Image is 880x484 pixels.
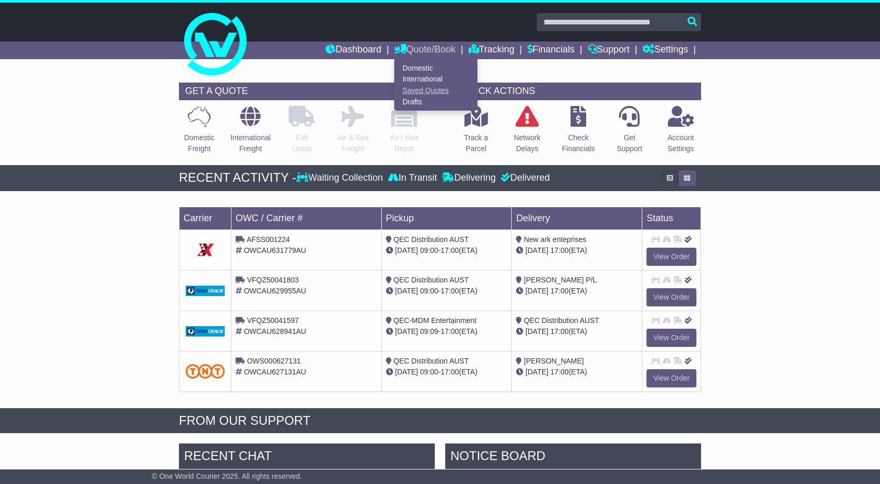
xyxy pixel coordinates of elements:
span: QEC Distribution AUST [394,357,469,365]
div: GET A QUOTE [179,83,424,100]
span: © One World Courier 2025. All rights reserved. [152,472,302,480]
div: Delivering [439,172,498,184]
span: 09:00 [420,368,438,376]
a: View Order [646,288,696,306]
div: FROM OUR SUPPORT [179,413,701,428]
p: Account Settings [668,132,694,154]
span: OWCAU627131AU [244,368,306,376]
p: Network Delays [514,132,540,154]
span: [PERSON_NAME] P/L [524,276,597,284]
span: QEC-MDM Entertainment [394,316,476,325]
td: Carrier [179,207,231,230]
span: [DATE] [395,287,418,295]
a: Track aParcel [463,105,488,160]
img: GetCarrierServiceDarkLogo [186,326,225,337]
span: [DATE] [525,246,548,254]
span: 09:00 [420,287,438,295]
a: Tracking [469,42,514,59]
span: 17:00 [550,246,568,254]
span: VFQZ50041803 [247,276,299,284]
div: - (ETA) [386,326,508,337]
span: 17:00 [550,287,568,295]
span: [DATE] [395,246,418,254]
div: (ETA) [516,367,638,378]
a: InternationalFreight [230,105,271,160]
span: QEC Distribution AUST [394,235,469,244]
a: DomesticFreight [184,105,215,160]
a: Support [588,42,630,59]
p: Check Financials [562,132,595,154]
a: Quote/Book [394,42,456,59]
span: 17:00 [441,327,459,335]
td: OWC / Carrier # [231,207,382,230]
span: QEC Distribution AUST [394,276,469,284]
td: Pickup [381,207,512,230]
span: OWCAU628941AU [244,327,306,335]
div: RECENT CHAT [179,443,435,472]
div: RECENT ACTIVITY - [179,170,296,185]
p: Get Support [617,132,642,154]
img: GetCarrierServiceDarkLogo [195,239,216,260]
a: NetworkDelays [513,105,541,160]
span: 09:09 [420,327,438,335]
a: View Order [646,369,696,387]
div: In Transit [385,172,439,184]
span: [DATE] [525,327,548,335]
div: - (ETA) [386,367,508,378]
p: Air & Sea Freight [338,132,368,154]
div: - (ETA) [386,286,508,297]
a: Financials [527,42,575,59]
div: (ETA) [516,286,638,297]
a: Settings [642,42,688,59]
span: 17:00 [441,368,459,376]
div: (ETA) [516,245,638,256]
a: Drafts [395,96,477,107]
a: Domestic [395,62,477,74]
span: 17:00 [550,327,568,335]
p: Air / Sea Depot [390,132,418,154]
span: QEC Distribution AUST [524,316,599,325]
span: [DATE] [395,368,418,376]
span: [PERSON_NAME] [524,357,584,365]
div: QUICK ACTIONS [456,83,701,100]
div: (ETA) [516,326,638,337]
a: AccountSettings [667,105,695,160]
p: International Freight [230,132,270,154]
a: Saved Quotes [395,85,477,97]
a: View Order [646,329,696,347]
td: Status [642,207,701,230]
a: GetSupport [616,105,643,160]
a: Dashboard [326,42,381,59]
a: CheckFinancials [562,105,596,160]
span: New ark enteprises [524,235,586,244]
span: AFSS001224 [247,235,290,244]
p: Domestic Freight [184,132,214,154]
td: Delivery [512,207,642,230]
div: NOTICE BOARD [445,443,701,472]
span: 17:00 [441,287,459,295]
span: [DATE] [525,368,548,376]
span: VFQZ50041597 [247,316,299,325]
span: 09:00 [420,246,438,254]
span: 17:00 [441,246,459,254]
p: Track a Parcel [464,132,488,154]
p: Full Loads [289,132,315,154]
img: TNT_Domestic.png [186,364,225,378]
span: OWCAU631779AU [244,246,306,254]
img: GetCarrierServiceDarkLogo [186,286,225,296]
div: - (ETA) [386,245,508,256]
span: 17:00 [550,368,568,376]
span: [DATE] [395,327,418,335]
a: International [395,74,477,85]
span: OWCAU629955AU [244,287,306,295]
span: OWS000627131 [247,357,301,365]
span: [DATE] [525,287,548,295]
div: Waiting Collection [296,172,385,184]
div: Delivered [498,172,550,184]
a: View Order [646,248,696,266]
div: Quote/Book [394,59,477,111]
